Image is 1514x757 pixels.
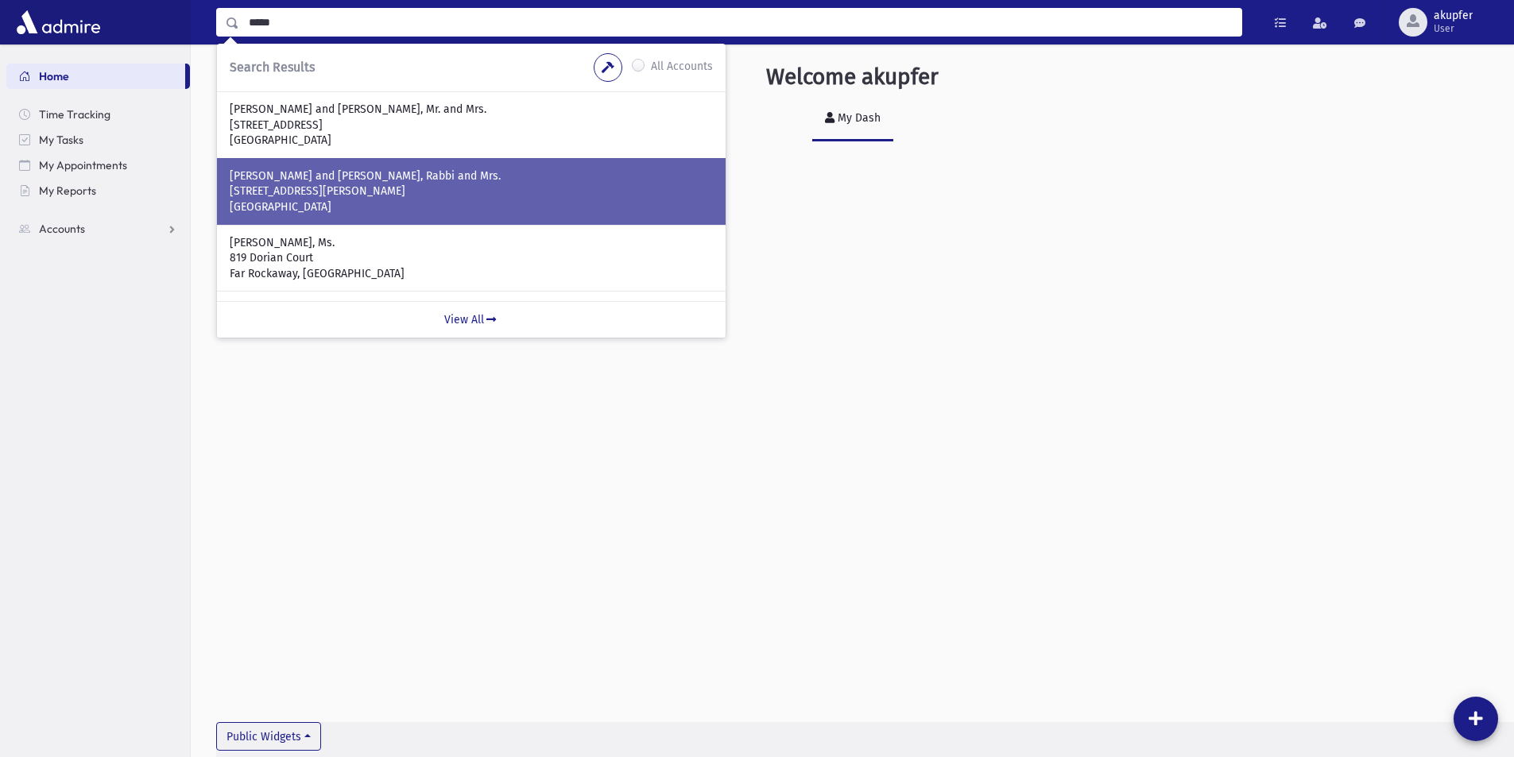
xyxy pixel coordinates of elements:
[230,168,713,184] p: [PERSON_NAME] and [PERSON_NAME], Rabbi and Mrs.
[230,235,713,251] p: [PERSON_NAME], Ms.
[6,64,185,89] a: Home
[6,153,190,178] a: My Appointments
[230,250,713,266] p: 819 Dorian Court
[6,127,190,153] a: My Tasks
[230,266,713,282] p: Far Rockaway, [GEOGRAPHIC_DATA]
[230,133,713,149] p: [GEOGRAPHIC_DATA]
[6,178,190,203] a: My Reports
[13,6,104,38] img: AdmirePro
[217,301,726,338] a: View All
[651,58,713,77] label: All Accounts
[6,102,190,127] a: Time Tracking
[1434,22,1473,35] span: User
[812,97,893,141] a: My Dash
[39,222,85,236] span: Accounts
[1434,10,1473,22] span: akupfer
[39,183,96,198] span: My Reports
[766,64,939,91] h3: Welcome akupfer
[230,183,713,199] p: [STREET_ADDRESS][PERSON_NAME]
[6,216,190,241] a: Accounts
[230,199,713,215] p: [GEOGRAPHIC_DATA]
[39,107,110,122] span: Time Tracking
[39,158,127,172] span: My Appointments
[230,60,315,75] span: Search Results
[216,722,321,751] button: Public Widgets
[834,111,881,125] div: My Dash
[39,133,83,147] span: My Tasks
[39,69,69,83] span: Home
[230,102,713,118] p: [PERSON_NAME] and [PERSON_NAME], Mr. and Mrs.
[230,118,713,133] p: [STREET_ADDRESS]
[239,8,1241,37] input: Search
